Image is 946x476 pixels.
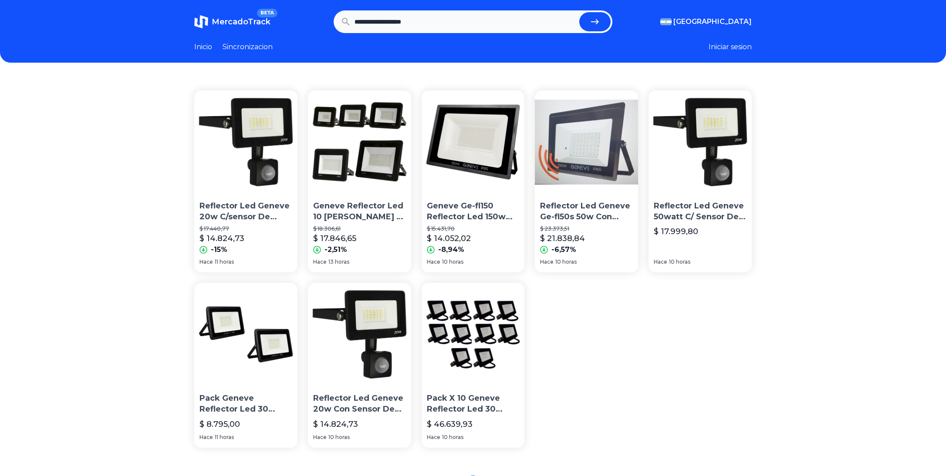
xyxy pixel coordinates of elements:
span: [GEOGRAPHIC_DATA] [673,17,752,27]
img: Pack X 10 Geneve Reflector Led 30 Watts Luz Fría Ip65 [422,283,525,386]
p: Geneve Reflector Led 10 [PERSON_NAME] X 5 U Ge-fl10w [313,201,406,222]
span: Hace [654,258,667,265]
img: MercadoTrack [194,15,208,29]
a: MercadoTrackBETA [194,15,270,29]
p: $ 21.838,84 [540,232,585,245]
p: -2,51% [324,245,347,255]
span: 13 horas [328,258,349,265]
a: Reflector Led Geneve 50watt C/ Sensor De Movimiento Luz FriaReflector Led Geneve 50watt C/ Sensor... [649,91,752,272]
p: -8,94% [438,245,464,255]
p: $ 17.846,65 [313,232,356,245]
a: Reflector Led Geneve 20w Con Sensor De Movimiento Luz FriaReflector Led Geneve 20w Con Sensor De ... [308,283,411,447]
p: Reflector Led Geneve 20w C/sensor De Movimiento [PERSON_NAME] Ful [199,201,292,222]
button: Iniciar sesion [709,42,752,52]
span: BETA [257,9,277,17]
span: Hace [313,434,327,441]
a: Sincronizacion [223,42,273,52]
button: [GEOGRAPHIC_DATA] [660,17,752,27]
p: $ 46.639,93 [427,418,473,430]
span: 10 horas [442,258,463,265]
span: Hace [427,258,440,265]
p: -6,57% [551,245,576,255]
p: $ 17.440,77 [199,225,292,232]
a: Reflector Led Geneve Ge-fl50s 50w Con Luz Colorblanco Frío 220vReflector Led Geneve Ge-fl50s 50w ... [535,91,638,272]
a: Pack X 10 Geneve Reflector Led 30 Watts Luz Fría Ip65Pack X 10 Geneve Reflector Led 30 [PERSON_NA... [422,283,525,447]
span: Hace [199,434,213,441]
img: Reflector Led Geneve 50watt C/ Sensor De Movimiento Luz Fria [649,91,752,194]
span: 10 horas [669,258,690,265]
span: 11 horas [215,258,234,265]
a: Pack Geneve Reflector Led 30 Watts X 2unidadesPack Geneve Reflector Led 30 [PERSON_NAME] X 2unida... [194,283,297,447]
img: Argentina [660,18,672,25]
p: Reflector Led Geneve 20w Con Sensor De Movimiento [PERSON_NAME] [313,393,406,415]
span: Hace [199,258,213,265]
p: Pack X 10 Geneve Reflector Led 30 [PERSON_NAME] Fría Ip65 [427,393,520,415]
img: Pack Geneve Reflector Led 30 Watts X 2unidades [194,283,297,386]
p: $ 8.795,00 [199,418,240,430]
span: Hace [313,258,327,265]
p: $ 15.431,70 [427,225,520,232]
span: 10 horas [328,434,350,441]
img: Geneve Ge-fl150 Reflector Led 150w Exterior Alta Potencia Ip65 Luz Fría Color De La Carcasa Negro... [422,91,525,194]
a: Reflector Led Geneve 20w C/sensor De Movimiento Luz Fria FulReflector Led Geneve 20w C/sensor De ... [194,91,297,272]
p: -15% [211,245,227,255]
p: Geneve Ge-fl150 Reflector Led 150w Exterior Alta Potencia Ip65 [PERSON_NAME] Color De La Carcasa ... [427,201,520,222]
span: Hace [540,258,554,265]
a: Inicio [194,42,212,52]
p: $ 14.824,73 [199,232,244,245]
a: Geneve Reflector Led 10 Watts X 5 U Ge-fl10wGeneve Reflector Led 10 [PERSON_NAME] X 5 U Ge-fl10w$... [308,91,411,272]
span: 10 horas [442,434,463,441]
p: Reflector Led Geneve 50watt C/ Sensor De Movimiento [PERSON_NAME] [654,201,747,222]
img: Geneve Reflector Led 10 Watts X 5 U Ge-fl10w [308,91,411,194]
p: Pack Geneve Reflector Led 30 [PERSON_NAME] X 2unidades [199,393,292,415]
p: $ 23.373,51 [540,225,633,232]
p: $ 14.824,73 [313,418,358,430]
img: Reflector Led Geneve 20w C/sensor De Movimiento Luz Fria Ful [194,91,297,194]
img: Reflector Led Geneve 20w Con Sensor De Movimiento Luz Fria [308,283,411,386]
p: $ 14.052,02 [427,232,471,245]
a: Geneve Ge-fl150 Reflector Led 150w Exterior Alta Potencia Ip65 Luz Fría Color De La Carcasa Negro... [422,91,525,272]
p: Reflector Led Geneve Ge-fl50s 50w Con [PERSON_NAME] Colorblanco Frío 220v [540,201,633,222]
p: $ 17.999,80 [654,225,698,238]
img: Reflector Led Geneve Ge-fl50s 50w Con Luz Colorblanco Frío 220v [535,91,638,194]
span: 10 horas [555,258,577,265]
p: $ 18.306,61 [313,225,406,232]
span: 11 horas [215,434,234,441]
span: Hace [427,434,440,441]
span: MercadoTrack [212,17,270,27]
